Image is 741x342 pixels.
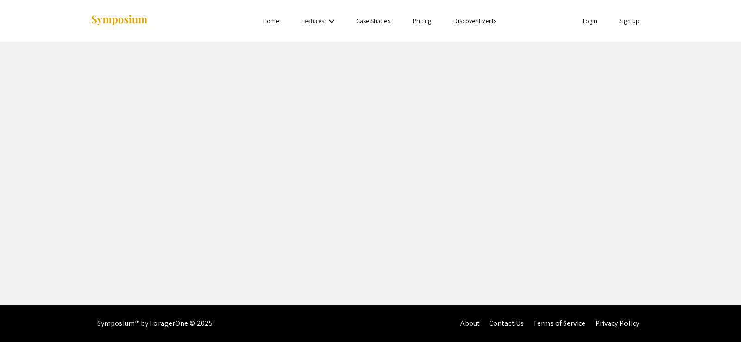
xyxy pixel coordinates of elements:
[583,17,597,25] a: Login
[413,17,432,25] a: Pricing
[533,318,586,328] a: Terms of Service
[595,318,639,328] a: Privacy Policy
[356,17,390,25] a: Case Studies
[453,17,496,25] a: Discover Events
[301,17,325,25] a: Features
[619,17,640,25] a: Sign Up
[263,17,279,25] a: Home
[326,16,337,27] mat-icon: Expand Features list
[97,305,213,342] div: Symposium™ by ForagerOne © 2025
[489,318,524,328] a: Contact Us
[460,318,480,328] a: About
[90,14,148,27] img: Symposium by ForagerOne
